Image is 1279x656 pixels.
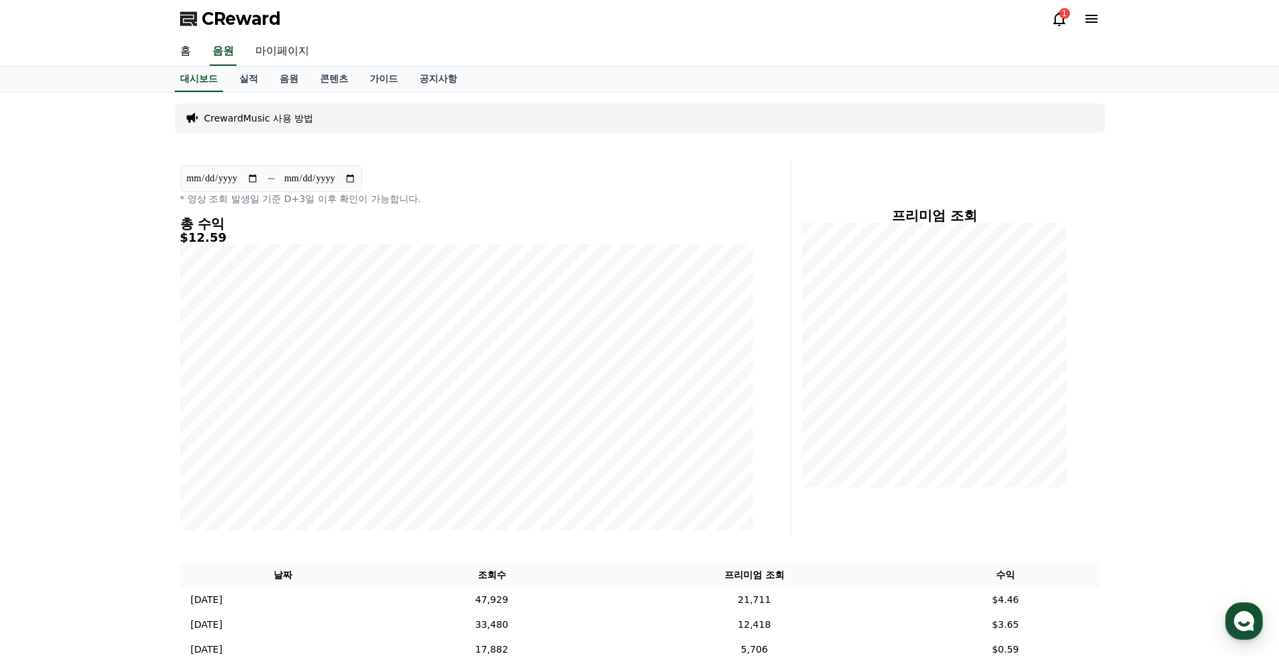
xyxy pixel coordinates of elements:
[210,38,237,66] a: 음원
[911,563,1099,588] th: 수익
[597,588,911,612] td: 21,711
[191,618,222,632] p: [DATE]
[597,563,911,588] th: 프리미엄 조회
[123,447,139,457] span: 대화
[180,8,281,30] a: CReward
[409,66,468,92] a: 공지사항
[208,446,224,457] span: 설정
[42,446,50,457] span: 홈
[202,8,281,30] span: CReward
[245,38,320,66] a: 마이페이지
[180,563,386,588] th: 날짜
[359,66,409,92] a: 가이드
[911,588,1099,612] td: $4.46
[173,426,258,459] a: 설정
[191,593,222,607] p: [DATE]
[911,612,1099,637] td: $3.65
[386,612,597,637] td: 33,480
[386,588,597,612] td: 47,929
[175,66,223,92] a: 대시보드
[269,66,309,92] a: 음원
[169,38,202,66] a: 홈
[1051,11,1067,27] a: 1
[267,171,276,187] p: ~
[1059,8,1070,19] div: 1
[597,612,911,637] td: 12,418
[386,563,597,588] th: 조회수
[229,66,269,92] a: 실적
[204,111,314,125] a: CrewardMusic 사용 방법
[309,66,359,92] a: 콘텐츠
[180,231,753,244] h5: $12.59
[180,192,753,205] p: * 영상 조회 발생일 기준 D+3일 이후 확인이 가능합니다.
[4,426,89,459] a: 홈
[802,208,1067,223] h4: 프리미엄 조회
[180,216,753,231] h4: 총 수익
[89,426,173,459] a: 대화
